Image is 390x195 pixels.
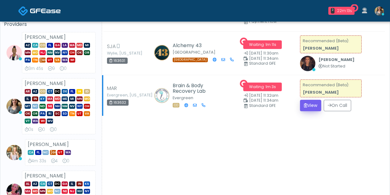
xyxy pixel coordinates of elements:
[32,89,38,94] span: AZ
[173,103,179,108] span: CO
[32,189,38,194] span: MD
[32,96,38,101] span: IN
[303,82,349,95] small: Recommended (Beta):
[243,57,292,61] small: Scheduled Time
[62,104,68,109] span: NM
[54,50,60,55] span: NV
[154,88,170,103] img: Hana Wadsworth
[76,96,83,101] span: MN
[62,58,68,63] span: WA
[69,181,75,186] span: IL
[25,189,31,194] span: MA
[54,189,60,194] span: NC
[57,150,64,155] span: UT
[39,119,46,124] span: WI
[62,43,68,48] span: LA
[39,43,46,48] span: CO
[47,43,53,48] span: FL
[84,104,90,109] span: OH
[84,96,90,101] span: MO
[28,158,46,164] div: Average Review Time
[84,189,90,194] span: NY
[69,50,75,55] span: OH
[62,189,68,194] span: NE
[25,111,31,116] span: OK
[18,1,61,21] a: Docovia
[324,100,351,111] button: On Call
[32,181,38,186] span: AZ
[249,62,298,65] div: Standard GFE
[69,58,75,63] span: WI
[318,64,355,68] small: Started at
[25,181,31,186] span: AL
[76,111,83,116] span: UT
[69,89,75,94] span: FL
[39,181,46,186] span: CA
[30,8,61,14] img: Docovia
[5,2,23,21] button: Open LiveChat chat widget
[6,45,22,60] img: Janaira Villalobos
[173,58,208,62] span: [GEOGRAPHIC_DATA]
[25,43,31,48] span: AZ
[65,150,71,155] span: WA
[107,43,116,50] span: SJA
[69,111,75,116] span: TN
[173,83,227,94] h5: Brain & Body Recovery Lab
[243,51,292,55] small: Date Created
[47,104,53,109] span: NE
[265,84,276,89] span: 1m 3s
[28,150,34,155] span: CA
[4,22,98,27] h5: Providers
[173,50,216,55] small: [GEOGRAPHIC_DATA]
[84,50,90,55] span: OR
[25,96,31,101] span: IL
[249,56,278,61] span: [DATE] 11:34am
[318,57,355,62] b: [PERSON_NAME]
[32,58,38,63] span: TN
[154,45,170,60] img: Kelly Straeter
[303,38,349,51] small: Recommended (Beta):
[39,50,46,55] span: NJ
[69,189,75,194] span: NJ
[76,89,83,94] span: IA
[25,172,66,179] strong: [PERSON_NAME]
[243,40,282,49] span: Waiting ·
[76,181,83,186] span: IN
[54,104,60,109] span: NH
[84,181,90,186] span: KS
[25,104,31,109] span: MT
[107,51,141,55] small: Wylie, [US_STATE]
[25,119,31,124] span: VT
[47,50,53,55] span: NM
[249,98,278,103] span: [DATE] 11:34am
[54,111,60,116] span: SC
[62,181,68,186] span: GA
[249,51,278,56] span: [DATE] 11:30am
[107,100,129,106] div: 163632
[60,66,67,72] div: Extended Exams
[69,104,75,109] span: NV
[32,50,38,55] span: MO
[25,58,31,63] span: PA
[62,111,68,116] span: SD
[48,66,55,72] div: Exams Completed
[47,189,53,194] span: MO
[249,104,298,108] div: Standard GFE
[25,50,31,55] span: MN
[39,189,46,194] span: MN
[303,90,339,95] strong: [PERSON_NAME]
[25,127,33,133] div: Average Review Time
[249,93,278,98] span: [DATE] 11:32am
[84,111,90,116] span: VA
[25,34,66,41] strong: [PERSON_NAME]
[47,58,53,63] span: UT
[107,93,141,97] small: Evergreen, [US_STATE]
[265,42,276,47] span: 1m 11s
[39,104,46,109] span: ND
[47,119,53,124] span: WV
[39,96,46,101] span: KY
[25,89,31,94] span: AR
[50,150,56,155] span: [GEOGRAPHIC_DATA]
[32,111,38,116] span: OR
[173,43,227,48] h5: Alchemy 43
